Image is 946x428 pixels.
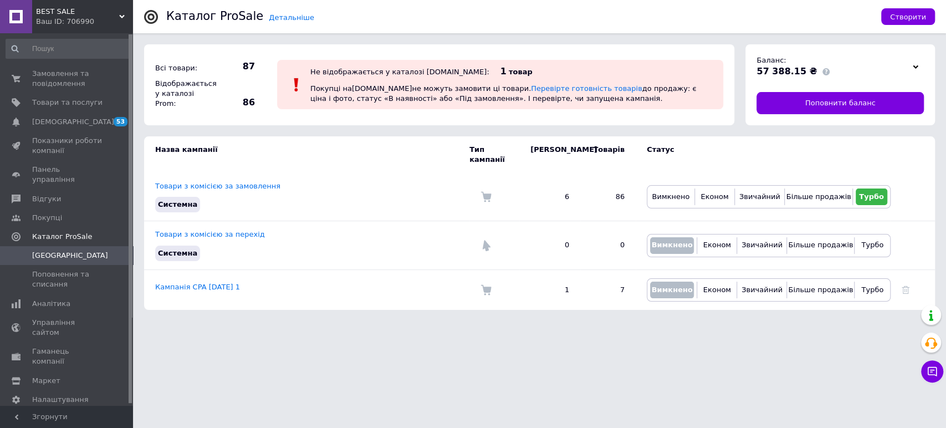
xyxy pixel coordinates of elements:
td: 6 [519,173,580,221]
button: Турбо [856,188,887,205]
td: 0 [580,221,636,269]
span: BEST SALE [36,7,119,17]
span: Гаманець компанії [32,347,103,366]
span: Економ [703,241,731,249]
span: 57 388.15 ₴ [756,66,817,77]
span: Каталог ProSale [32,232,92,242]
div: Ваш ID: 706990 [36,17,133,27]
div: Всі товари: [152,60,213,76]
button: Вимкнено [650,282,694,298]
button: Звичайний [740,282,784,298]
img: Комісія за перехід [480,240,492,251]
span: Маркет [32,376,60,386]
a: Товари з комісією за замовлення [155,182,280,190]
a: Детальніше [269,13,314,22]
td: 7 [580,269,636,310]
span: Налаштування [32,395,89,405]
div: Не відображається у каталозі [DOMAIN_NAME]: [310,68,489,76]
span: Вимкнено [651,241,692,249]
span: Аналітика [32,299,70,309]
td: Статус [636,136,891,173]
td: Тип кампанії [469,136,519,173]
span: Відгуки [32,194,61,204]
span: Більше продажів [786,192,851,201]
button: Економ [698,188,732,205]
span: Більше продажів [788,241,853,249]
button: Турбо [857,282,887,298]
span: Турбо [861,241,883,249]
span: Турбо [859,192,884,201]
span: Вимкнено [652,192,689,201]
span: 1 [500,66,507,77]
button: Більше продажів [788,188,849,205]
a: Перевірте готовність товарів [531,84,642,93]
span: Системна [158,249,197,257]
span: [DEMOGRAPHIC_DATA] [32,117,114,127]
span: 53 [114,117,127,126]
span: Більше продажів [788,286,853,294]
button: Більше продажів [790,237,851,254]
img: :exclamation: [288,77,305,93]
button: Звичайний [738,188,781,205]
td: Товарів [580,136,636,173]
span: Панель управління [32,165,103,185]
span: Поповнення та списання [32,269,103,289]
span: товар [509,68,533,76]
button: Вимкнено [650,188,692,205]
td: 1 [519,269,580,310]
span: Баланс: [756,56,786,64]
span: Створити [890,13,926,21]
a: Кампанія CPA [DATE] 1 [155,283,240,291]
span: 86 [216,96,255,109]
input: Пошук [6,39,130,59]
span: Показники роботи компанії [32,136,103,156]
span: 87 [216,60,255,73]
button: Звичайний [740,237,784,254]
span: Звичайний [739,192,780,201]
span: Турбо [861,286,883,294]
span: Вимкнено [651,286,692,294]
button: Створити [881,8,935,25]
a: Товари з комісією за перехід [155,230,265,238]
span: Покупці на [DOMAIN_NAME] не можуть замовити ці товари. до продажу: є ціна і фото, статус «В наявн... [310,84,696,103]
button: Економ [700,237,734,254]
span: Покупці [32,213,62,223]
a: Поповнити баланс [756,92,924,114]
button: Економ [700,282,734,298]
td: 0 [519,221,580,269]
div: Відображається у каталозі Prom: [152,76,213,112]
span: Звичайний [742,286,783,294]
a: Видалити [902,286,909,294]
button: Вимкнено [650,237,694,254]
td: [PERSON_NAME] [519,136,580,173]
img: Комісія за замовлення [480,284,492,295]
span: Економ [703,286,731,294]
div: Каталог ProSale [166,11,263,22]
span: Управління сайтом [32,318,103,338]
img: Комісія за замовлення [480,191,492,202]
td: 86 [580,173,636,221]
span: [GEOGRAPHIC_DATA] [32,251,108,261]
span: Товари та послуги [32,98,103,108]
button: Чат з покупцем [921,360,943,383]
span: Поповнити баланс [805,98,876,108]
span: Економ [700,192,728,201]
button: Турбо [857,237,887,254]
td: Назва кампанії [144,136,469,173]
span: Замовлення та повідомлення [32,69,103,89]
span: Звичайний [742,241,783,249]
span: Системна [158,200,197,208]
button: Більше продажів [790,282,851,298]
